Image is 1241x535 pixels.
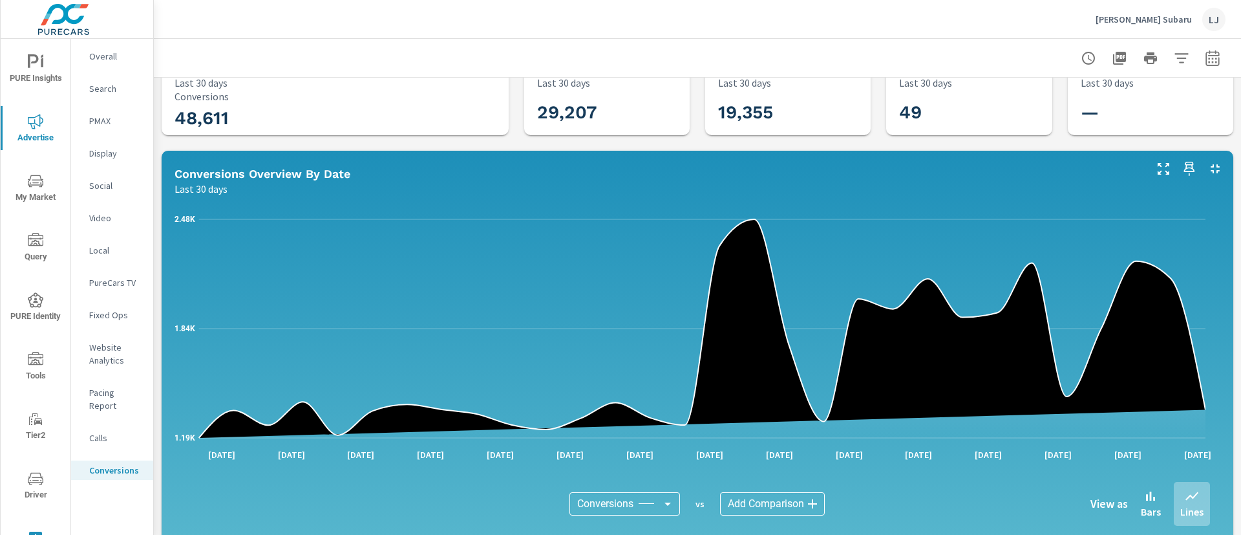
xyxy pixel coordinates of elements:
[5,114,67,146] span: Advertise
[71,176,153,195] div: Social
[89,464,143,477] p: Conversions
[5,292,67,324] span: PURE Identity
[1153,158,1174,179] button: Make Fullscreen
[175,75,228,91] p: Last 30 days
[89,309,143,322] p: Fixed Ops
[1096,14,1192,25] p: [PERSON_NAME] Subaru
[1105,448,1151,461] p: [DATE]
[338,448,383,461] p: [DATE]
[687,448,732,461] p: [DATE]
[175,107,496,129] h3: 48,611
[5,54,67,86] span: PURE Insights
[71,428,153,448] div: Calls
[175,181,228,197] p: Last 30 days
[899,102,1070,124] h3: 49
[71,383,153,415] div: Pacing Report
[89,244,143,257] p: Local
[5,173,67,205] span: My Market
[71,273,153,292] div: PureCars TV
[71,79,153,98] div: Search
[5,233,67,265] span: Query
[1138,45,1163,71] button: Print Report
[478,448,523,461] p: [DATE]
[175,167,350,180] h5: Conversions Overview By Date
[89,212,143,224] p: Video
[1169,45,1194,71] button: Apply Filters
[175,433,195,442] text: 1.19K
[269,448,314,461] p: [DATE]
[175,324,195,333] text: 1.84K
[718,75,771,91] p: Last 30 days
[720,492,825,516] div: Add Comparison
[175,91,496,102] p: Conversions
[199,448,244,461] p: [DATE]
[71,305,153,325] div: Fixed Ops
[718,102,889,124] h3: 19,355
[1180,504,1204,519] p: Lines
[89,179,143,192] p: Social
[569,492,680,516] div: Conversions
[617,448,663,461] p: [DATE]
[71,338,153,370] div: Website Analytics
[1090,497,1128,510] h6: View as
[547,448,593,461] p: [DATE]
[89,431,143,444] p: Calls
[1205,158,1225,179] button: Minimize Widget
[5,471,67,503] span: Driver
[966,448,1011,461] p: [DATE]
[71,241,153,260] div: Local
[577,497,633,510] span: Conversions
[71,111,153,131] div: PMAX
[89,386,143,412] p: Pacing Report
[71,461,153,480] div: Conversions
[408,448,453,461] p: [DATE]
[71,144,153,163] div: Display
[1202,8,1225,31] div: LJ
[827,448,872,461] p: [DATE]
[89,147,143,160] p: Display
[537,102,708,124] h3: 29,207
[757,448,802,461] p: [DATE]
[89,82,143,95] p: Search
[899,75,952,91] p: Last 30 days
[680,498,720,510] p: vs
[89,276,143,289] p: PureCars TV
[1175,448,1220,461] p: [DATE]
[1035,448,1081,461] p: [DATE]
[537,75,590,91] p: Last 30 days
[71,47,153,66] div: Overall
[1179,158,1200,179] span: Save this to your personalized report
[89,341,143,367] p: Website Analytics
[5,352,67,384] span: Tools
[728,497,804,510] span: Add Comparison
[175,215,195,224] text: 2.48K
[5,411,67,443] span: Tier2
[1107,45,1132,71] button: "Export Report to PDF"
[1081,75,1134,91] p: Last 30 days
[896,448,941,461] p: [DATE]
[1141,504,1161,519] p: Bars
[71,208,153,228] div: Video
[89,115,143,127] p: PMAX
[89,50,143,63] p: Overall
